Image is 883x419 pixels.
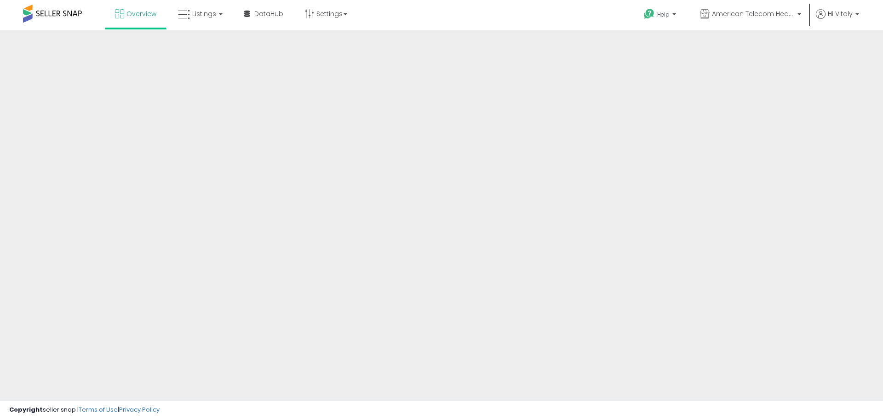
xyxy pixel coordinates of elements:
span: Hi Vitaly [828,9,853,18]
span: DataHub [254,9,283,18]
a: Help [636,1,685,30]
span: Overview [126,9,156,18]
i: Get Help [643,8,655,20]
div: seller snap | | [9,406,160,414]
a: Terms of Use [79,405,118,414]
span: American Telecom Headquarters [712,9,795,18]
span: Listings [192,9,216,18]
span: Help [657,11,670,18]
a: Hi Vitaly [816,9,859,30]
strong: Copyright [9,405,43,414]
a: Privacy Policy [119,405,160,414]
